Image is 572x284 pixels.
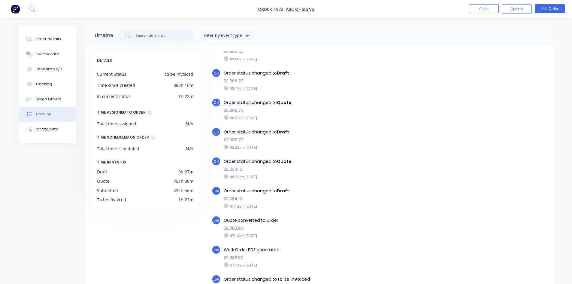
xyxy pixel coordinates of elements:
[97,121,136,127] div: Total time assigned
[97,71,126,77] div: Current Status
[213,247,219,253] span: LM
[224,107,431,114] div: $2,988.70
[97,159,126,166] span: TIME IN STATUS
[224,86,431,91] div: 08:17am [DATE]
[213,70,219,76] span: CJ
[224,158,431,165] div: Order status changed to
[224,233,431,238] div: 07:14am [DATE]
[19,122,76,137] button: Profitability
[97,169,107,175] div: Draft
[224,166,431,173] div: $2,234.10
[35,36,61,42] div: Order details
[277,70,289,76] b: Draft
[286,6,314,12] a: ABC Of Signs
[97,82,135,88] div: Time since created
[164,71,193,77] div: To be invoiced
[186,121,193,127] div: N/A
[224,174,431,179] div: 08:29am [DATE]
[174,178,193,184] div: 451h 30m
[35,81,52,87] div: Tracking
[19,92,76,107] button: Linked Orders
[19,47,76,62] button: Collaborate
[97,93,131,99] div: In current status
[135,32,185,38] input: Search timeline...
[224,115,431,121] div: 08:22am [DATE]
[502,4,532,14] button: Options
[224,70,431,76] div: Order status changed to
[224,276,431,282] div: Order status changed to
[224,188,431,194] div: Order status changed to
[213,100,219,105] span: CJ
[97,178,109,184] div: Quote
[224,196,431,202] div: $2,234.10
[277,158,292,164] b: Quote
[19,62,76,77] button: Checklists 0/0
[224,145,431,150] div: 08:22am [DATE]
[35,111,51,117] div: Timeline
[535,4,565,13] button: Edit Order
[186,145,193,152] div: N/A
[224,78,431,84] div: $2,906.20
[224,225,431,231] div: $2,382.60
[97,109,146,116] div: TIME ASSIGNED TO ORDER
[224,137,431,143] div: $2,988.70
[19,107,76,122] button: Timeline
[94,32,113,39] div: Timeline
[213,159,219,164] span: CJ
[35,96,61,102] div: Linked Orders
[11,5,20,14] img: Factory
[35,66,62,72] div: Checklists 0/0
[213,129,219,135] span: CJ
[97,187,118,194] div: Submitted
[224,247,431,253] div: Work Order PDF generated
[213,188,219,194] span: LM
[224,255,431,261] div: $2,382.60
[19,32,76,47] button: Order details
[213,218,219,223] span: LM
[213,276,219,282] span: LM
[97,57,112,64] span: DETAILS
[97,134,149,141] div: TIME SCHEDULED ON ORDER
[469,4,499,13] button: Close
[224,129,431,135] div: Order status changed to
[277,99,292,105] b: Quote
[19,77,76,92] button: Tracking
[35,127,58,132] div: Profitability
[258,6,286,12] span: Order #982 -
[178,197,193,203] div: 1h 22m
[224,217,431,224] div: Quote converted to Order
[224,99,431,106] div: Order status changed to
[224,262,431,268] div: 07:14am [DATE]
[97,197,126,203] div: To be invoiced
[200,31,254,40] button: Filter by event type
[97,145,139,152] div: Total time scheduled
[277,276,310,282] b: To be invoiced
[224,203,431,209] div: 07:12am [DATE]
[224,48,431,55] div: $2,906.20
[174,82,193,88] div: 886h 16m
[277,188,289,194] b: Draft
[277,129,289,135] b: Draft
[224,56,431,62] div: 09:06am [DATE]
[174,187,193,194] div: 432h 56m
[35,51,59,57] div: Collaborate
[178,169,193,175] div: 0h 27m
[178,93,193,99] div: 1h 22m
[204,32,244,38] div: Filter by event type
